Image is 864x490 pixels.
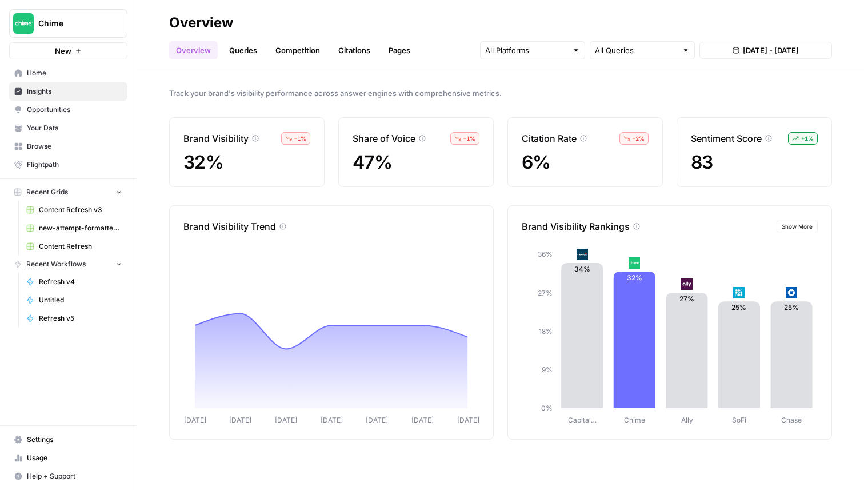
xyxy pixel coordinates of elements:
tspan: 9% [542,365,553,374]
button: [DATE] - [DATE] [699,42,832,59]
p: Brand Visibility Rankings [522,220,630,233]
text: 32% [627,273,642,282]
img: coj8e531q0s3ia02g5lp8nelrgng [786,287,797,298]
a: Usage [9,449,127,467]
button: Recent Workflows [9,256,127,273]
button: Show More [777,220,818,233]
span: Recent Workflows [26,259,86,269]
span: Browse [27,141,122,152]
button: New [9,42,127,59]
span: Home [27,68,122,78]
div: Overview [169,14,233,32]
span: Refresh v5 [39,313,122,324]
input: All Queries [595,45,677,56]
input: All Platforms [485,45,567,56]
span: Insights [27,86,122,97]
a: Refresh v4 [21,273,127,291]
tspan: [DATE] [366,416,388,424]
img: mhv33baw7plipcpp00rsngv1nu95 [629,257,640,269]
span: Track your brand's visibility performance across answer engines with comprehensive metrics. [169,87,832,99]
a: Flightpath [9,156,127,174]
a: Pages [382,41,417,59]
a: Overview [169,41,218,59]
a: Browse [9,137,127,156]
span: Untitled [39,295,122,305]
img: 3vibx1q1sudvcbtbvr0vc6shfgz6 [733,287,745,298]
tspan: Capital… [568,416,597,424]
tspan: 27% [538,289,553,297]
button: Recent Grids [9,184,127,201]
button: Workspace: Chime [9,9,127,38]
text: 25% [731,303,746,312]
a: Home [9,64,127,82]
span: Content Refresh [39,241,122,252]
p: Sentiment Score [691,132,762,145]
span: – 2 % [633,134,645,143]
p: Brand Visibility Trend [183,220,276,233]
tspan: Chime [624,416,645,424]
a: Your Data [9,119,127,137]
span: Help + Support [27,471,122,481]
span: Opportunities [27,105,122,115]
a: Untitled [21,291,127,309]
tspan: 18% [539,327,553,336]
tspan: [DATE] [321,416,343,424]
span: Flightpath [27,160,122,170]
tspan: SoFi [732,416,746,424]
a: Refresh v5 [21,309,127,328]
a: Content Refresh v3 [21,201,127,219]
tspan: [DATE] [229,416,251,424]
tspan: [DATE] [184,416,206,424]
span: 47% [353,151,392,173]
a: Competition [269,41,327,59]
a: Citations [331,41,377,59]
span: Refresh v4 [39,277,122,287]
tspan: 36% [538,250,553,258]
tspan: Ally [681,416,693,424]
span: Your Data [27,123,122,133]
p: Share of Voice [353,132,415,145]
a: Content Refresh [21,237,127,256]
tspan: [DATE] [411,416,434,424]
p: Citation Rate [522,132,577,145]
a: new-attempt-formatted.csv [21,219,127,237]
text: 34% [574,265,590,273]
a: Opportunities [9,101,127,119]
span: 83 [691,151,713,173]
img: 055fm6kq8b5qbl7l3b1dn18gw8jg [577,249,588,260]
span: Settings [27,435,122,445]
span: Chime [38,18,107,29]
text: 25% [784,303,799,312]
span: – 1 % [294,134,306,143]
span: New [55,45,71,57]
img: 6kpiqdjyeze6p7sw4gv76b3s6kbq [681,278,693,290]
span: [DATE] - [DATE] [743,45,799,56]
span: Content Refresh v3 [39,205,122,215]
a: Insights [9,82,127,101]
tspan: [DATE] [275,416,297,424]
span: + 1 % [801,134,814,143]
tspan: [DATE] [457,416,479,424]
a: Settings [9,431,127,449]
tspan: 0% [541,404,553,412]
button: Help + Support [9,467,127,485]
tspan: Chase [781,416,802,424]
span: Show More [782,222,813,231]
span: Usage [27,453,122,463]
span: 32% [183,151,223,173]
span: new-attempt-formatted.csv [39,223,122,233]
p: Brand Visibility [183,132,249,145]
span: Recent Grids [26,187,68,197]
span: 6% [522,151,551,173]
img: Chime Logo [13,13,34,34]
text: 27% [679,294,694,303]
a: Queries [222,41,264,59]
span: – 1 % [463,134,475,143]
